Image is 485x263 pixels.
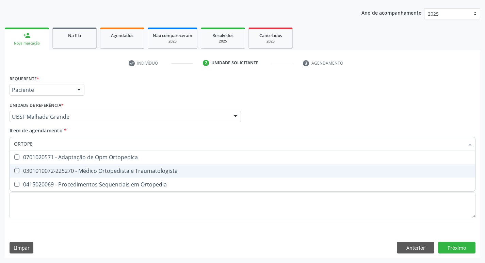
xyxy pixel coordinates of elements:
[361,8,422,17] p: Ano de acompanhamento
[153,39,192,44] div: 2025
[203,60,209,66] div: 2
[12,113,227,120] span: UBSF Malhada Grande
[206,39,240,44] div: 2025
[254,39,288,44] div: 2025
[68,33,81,38] span: Na fila
[12,86,70,93] span: Paciente
[10,73,39,84] label: Requerente
[10,41,44,46] div: Nova marcação
[14,137,464,150] input: Buscar por procedimentos
[10,127,63,134] span: Item de agendamento
[14,182,471,187] div: 0415020069 - Procedimentos Sequenciais em Ortopedia
[397,242,434,253] button: Anterior
[10,100,64,111] label: Unidade de referência
[153,33,192,38] span: Não compareceram
[438,242,475,253] button: Próximo
[259,33,282,38] span: Cancelados
[212,33,233,38] span: Resolvidos
[211,60,258,66] div: Unidade solicitante
[14,168,471,174] div: 0301010072-225270 - Médico Ortopedista e Traumatologista
[10,242,33,253] button: Limpar
[14,154,471,160] div: 0701020571 - Adaptação de Opm Ortopedica
[23,32,31,39] div: person_add
[111,33,133,38] span: Agendados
